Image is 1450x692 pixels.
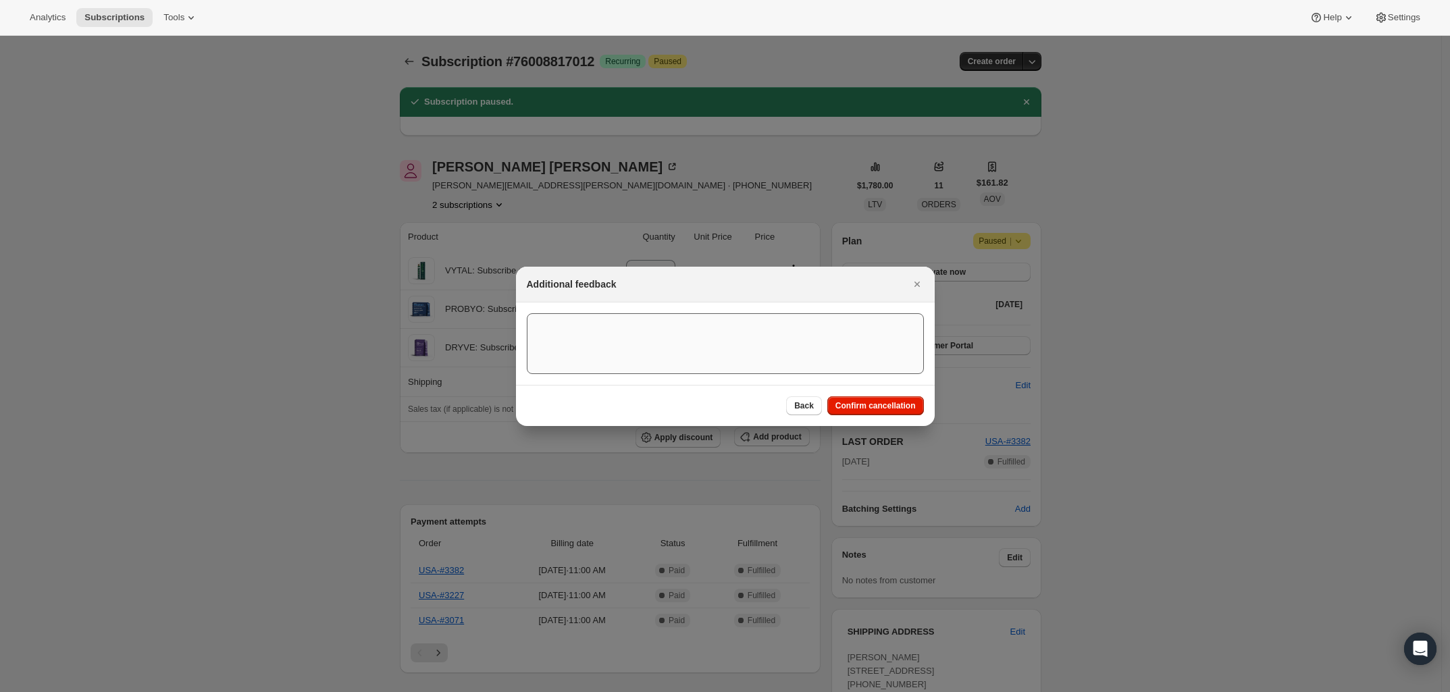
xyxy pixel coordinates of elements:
button: Close [908,275,927,294]
span: Subscriptions [84,12,145,23]
button: Help [1301,8,1363,27]
button: Back [786,396,822,415]
span: Analytics [30,12,66,23]
span: Tools [163,12,184,23]
h2: Additional feedback [527,277,617,291]
span: Back [794,400,814,411]
button: Analytics [22,8,74,27]
div: Open Intercom Messenger [1404,633,1436,665]
button: Settings [1366,8,1428,27]
button: Subscriptions [76,8,153,27]
span: Settings [1388,12,1420,23]
button: Confirm cancellation [827,396,924,415]
button: Tools [155,8,206,27]
span: Help [1323,12,1341,23]
span: Confirm cancellation [835,400,916,411]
